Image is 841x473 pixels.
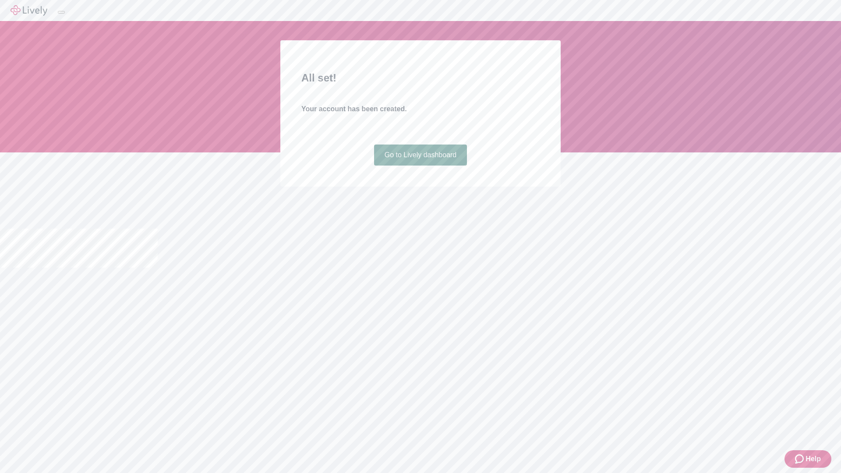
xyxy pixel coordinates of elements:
[784,450,831,468] button: Zendesk support iconHelp
[11,5,47,16] img: Lively
[301,104,540,114] h4: Your account has been created.
[795,454,806,464] svg: Zendesk support icon
[374,145,467,166] a: Go to Lively dashboard
[301,70,540,86] h2: All set!
[806,454,821,464] span: Help
[58,11,65,14] button: Log out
